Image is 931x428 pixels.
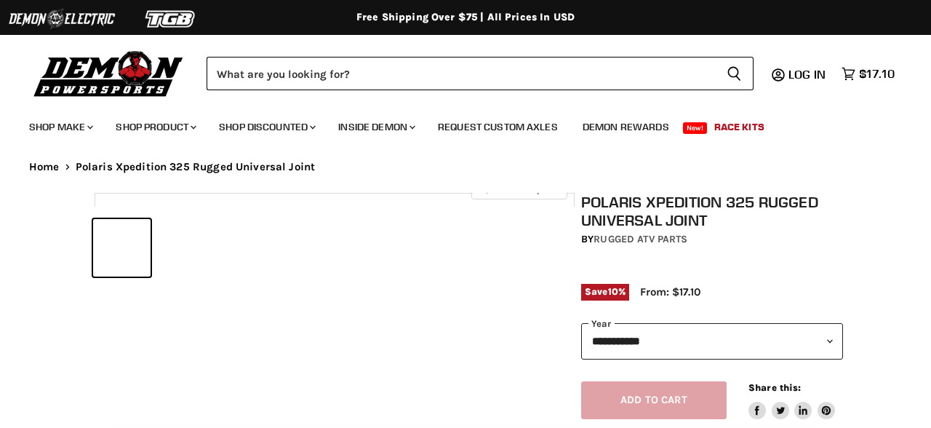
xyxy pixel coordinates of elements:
[788,67,826,82] span: Log in
[327,112,424,142] a: Inside Demon
[581,193,843,229] h1: Polaris Xpedition 325 Rugged Universal Joint
[18,112,102,142] a: Shop Make
[208,112,324,142] a: Shop Discounted
[683,122,708,134] span: New!
[715,57,754,90] button: Search
[581,231,843,247] div: by
[748,382,801,393] span: Share this:
[581,323,843,359] select: year
[29,47,188,99] img: Demon Powersports
[76,161,316,173] span: Polaris Xpedition 325 Rugged Universal Joint
[782,68,834,81] a: Log in
[859,67,895,81] span: $17.10
[608,286,618,297] span: 10
[18,106,891,142] ul: Main menu
[207,57,754,90] form: Product
[834,63,902,84] a: $17.10
[427,112,569,142] a: Request Custom Axles
[105,112,205,142] a: Shop Product
[572,112,680,142] a: Demon Rewards
[207,57,715,90] input: Search
[581,284,629,300] span: Save %
[703,112,775,142] a: Race Kits
[93,219,151,277] button: IMAGE thumbnail
[594,233,687,245] a: Rugged ATV Parts
[29,161,60,173] a: Home
[116,5,225,33] img: TGB Logo 2
[7,5,116,33] img: Demon Electric Logo 2
[479,183,559,194] span: Click to expand
[640,285,700,298] span: From: $17.10
[748,381,835,420] aside: Share this:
